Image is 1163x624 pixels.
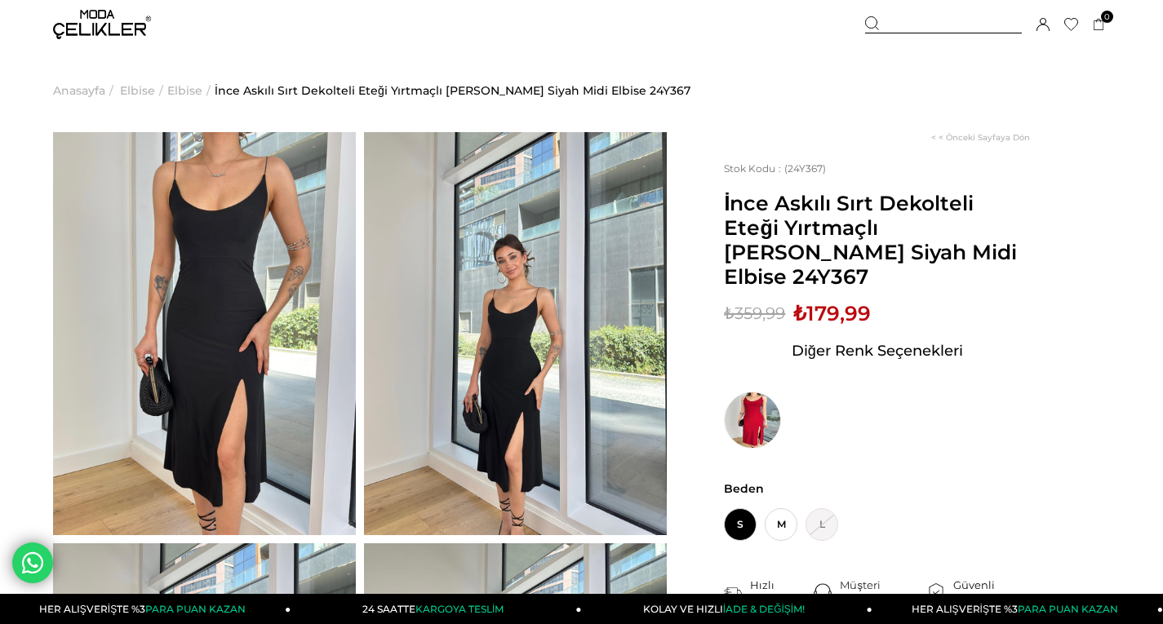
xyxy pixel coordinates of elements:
[927,583,945,601] img: security.png
[840,578,926,607] div: Müşteri Hizmetleri
[872,594,1163,624] a: HER ALIŞVERİŞTE %3PARA PUAN KAZAN
[1093,19,1105,31] a: 0
[814,583,832,601] img: call-center.png
[145,603,246,615] span: PARA PUAN KAZAN
[724,583,742,601] img: shipping.png
[120,49,167,132] li: >
[723,603,805,615] span: İADE & DEĞİŞİM!
[167,49,202,132] a: Elbise
[582,594,872,624] a: KOLAY VE HIZLIİADE & DEĞİŞİM!
[1101,11,1113,23] span: 0
[724,162,784,175] span: Stok Kodu
[364,132,667,535] img: Mirela Elbise 24Y367
[765,508,797,541] span: M
[415,603,504,615] span: KARGOYA TESLİM
[750,578,814,607] div: Hızlı Teslimat
[724,508,757,541] span: S
[724,191,1030,289] span: İnce Askılı Sırt Dekolteli Eteği Yırtmaçlı [PERSON_NAME] Siyah Midi Elbise 24Y367
[291,594,581,624] a: 24 SAATTEKARGOYA TESLİM
[724,162,826,175] span: (24Y367)
[53,49,105,132] a: Anasayfa
[53,49,118,132] li: >
[215,49,690,132] a: İnce Askılı Sırt Dekolteli Eteği Yırtmaçlı [PERSON_NAME] Siyah Midi Elbise 24Y367
[724,481,1030,496] span: Beden
[931,132,1030,143] a: < < Önceki Sayfaya Dön
[806,508,838,541] span: L
[724,392,781,449] img: İnce Askılı Sırt Dekolteli Eteği Yırtmaçlı Mirela Kadın Kırmızı Midi Elbise 24Y367
[724,301,785,325] span: ₺359,99
[53,10,151,39] img: logo
[53,132,356,535] img: Mirela Elbise 24Y367
[793,301,871,325] span: ₺179,99
[1018,603,1118,615] span: PARA PUAN KAZAN
[792,338,963,364] span: Diğer Renk Seçenekleri
[120,49,155,132] a: Elbise
[167,49,215,132] li: >
[953,578,1030,607] div: Güvenli Alışveriş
